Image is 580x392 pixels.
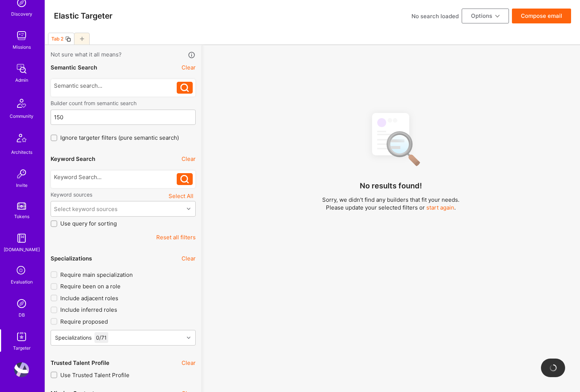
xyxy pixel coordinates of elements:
[180,84,189,92] i: icon Search
[15,76,28,84] div: Admin
[13,94,31,112] img: Community
[16,181,28,189] div: Invite
[13,130,31,148] img: Architects
[13,344,31,352] div: Targeter
[94,332,108,343] div: 0 / 71
[80,37,84,41] i: icon Plus
[182,155,196,163] button: Clear
[14,166,29,181] img: Invite
[14,296,29,311] img: Admin Search
[13,43,31,51] div: Missions
[60,294,118,302] span: Include adjacent roles
[51,155,95,163] div: Keyword Search
[60,306,117,314] span: Include inferred roles
[322,196,459,204] p: Sorry, we didn't find any builders that fit your needs.
[51,51,122,59] span: Not sure what it all means?
[360,181,422,190] h4: No results found!
[156,233,196,241] button: Reset all filters
[11,278,33,286] div: Evaluation
[65,36,71,42] i: icon Copy
[187,207,190,211] i: icon Chevron
[51,64,97,71] div: Semantic Search
[55,334,92,341] div: Specializations
[359,106,422,171] img: No Results
[60,371,129,379] span: Use Trusted Talent Profile
[187,336,190,340] i: icon Chevron
[182,359,196,367] button: Clear
[188,51,196,59] i: icon Info
[17,203,26,210] img: tokens
[54,11,112,20] h3: Elastic Targeter
[51,359,109,367] div: Trusted Talent Profile
[60,134,179,142] span: Ignore targeter filters (pure semantic search)
[60,282,121,290] span: Require been on a role
[15,264,29,278] i: icon SelectionTeam
[182,64,196,71] button: Clear
[512,9,571,23] button: Compose email
[182,255,196,262] button: Clear
[4,246,40,253] div: [DOMAIN_NAME]
[51,255,92,262] div: Specializations
[11,10,32,18] div: Discovery
[60,271,133,279] span: Require main specialization
[548,363,558,373] img: loading
[60,220,117,227] span: Use query for sorting
[166,191,196,201] button: Select All
[51,36,64,42] div: Tab 2
[10,112,33,120] div: Community
[11,148,32,156] div: Architects
[14,213,29,220] div: Tokens
[51,191,92,198] label: Keyword sources
[322,204,459,211] p: Please update your selected filters or .
[495,14,500,19] i: icon ArrowDownBlack
[14,362,29,377] img: User Avatar
[14,231,29,246] img: guide book
[411,12,459,20] div: No search loaded
[19,311,25,319] div: DB
[12,362,31,377] a: User Avatar
[462,9,509,23] button: Options
[14,61,29,76] img: admin teamwork
[426,204,454,211] button: start again
[60,318,108,325] span: Require proposed
[51,100,196,107] label: Builder count from semantic search
[54,205,118,213] div: Select keyword sources
[14,329,29,344] img: Skill Targeter
[14,28,29,43] img: teamwork
[180,175,189,184] i: icon Search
